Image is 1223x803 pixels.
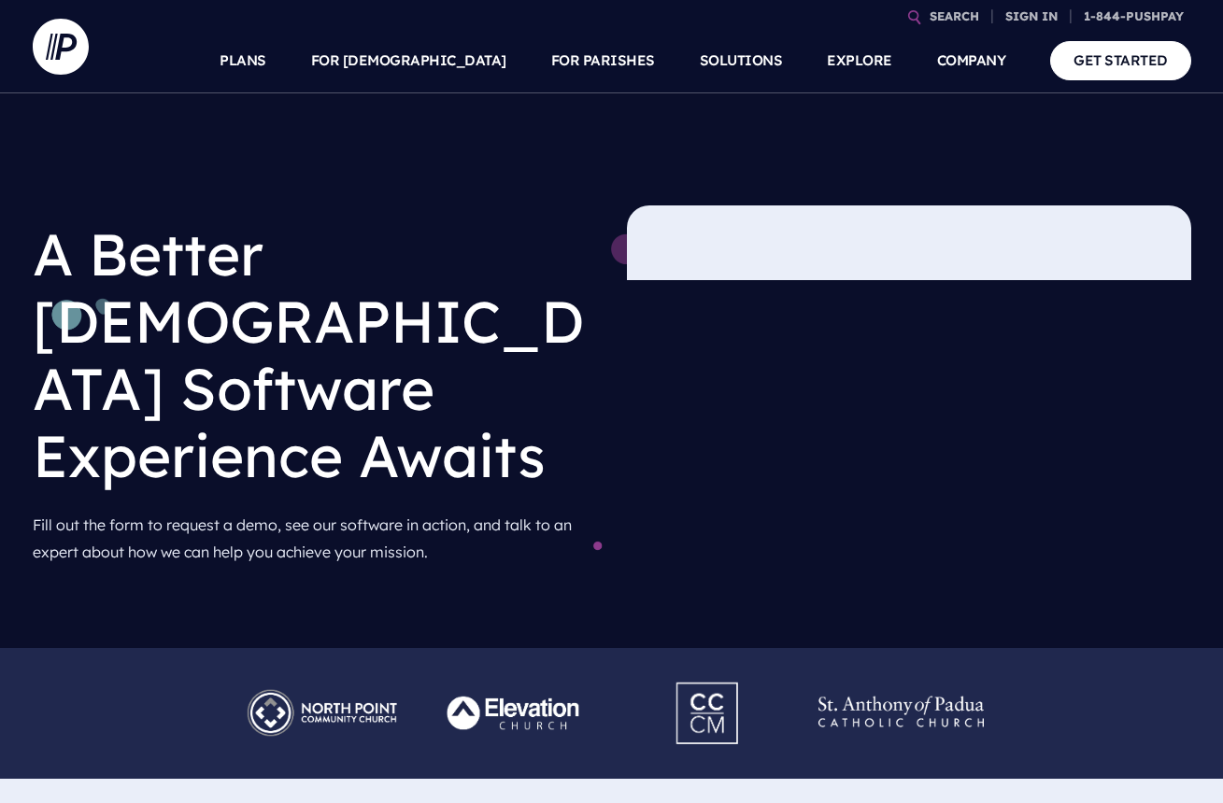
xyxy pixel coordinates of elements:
a: GET STARTED [1050,41,1191,79]
h1: A Better [DEMOGRAPHIC_DATA] Software Experience Awaits [33,205,597,504]
a: FOR [DEMOGRAPHIC_DATA] [311,28,506,93]
picture: Pushpay_Logo__CCM [641,670,775,689]
picture: Pushpay_Logo__StAnthony [804,678,998,697]
a: PLANS [220,28,266,93]
picture: Pushpay_Logo__NorthPoint [225,678,419,697]
a: SOLUTIONS [700,28,783,93]
picture: Pushpay_Logo__Elevation [419,678,612,697]
a: COMPANY [937,28,1006,93]
p: Fill out the form to request a demo, see our software in action, and talk to an expert about how ... [33,504,597,573]
a: FOR PARISHES [551,28,655,93]
a: EXPLORE [827,28,892,93]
